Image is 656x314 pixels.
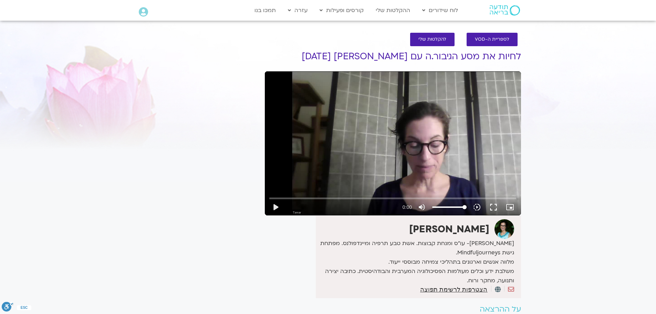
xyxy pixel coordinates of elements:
[251,4,279,17] a: תמכו בנו
[316,4,367,17] a: קורסים ופעילות
[420,286,487,293] a: הצטרפות לרשימת תפוצה
[265,51,521,62] h1: לחיות את מסע הגיבור.ה עם [PERSON_NAME] [DATE]
[475,37,509,42] span: לספריית ה-VOD
[284,4,311,17] a: עזרה
[467,33,518,46] a: לספריית ה-VOD
[372,4,414,17] a: ההקלטות שלי
[409,223,489,236] strong: [PERSON_NAME]
[317,239,514,285] p: [PERSON_NAME]- עו"ס ומנחת קבוצות. אשת טבע תרפיה ומיינדפולנס. מפתחת גישת Mindfuljourneys. מלווה אנ...
[265,305,521,314] h2: על ההרצאה
[494,219,514,239] img: תמר לינצבסקי
[490,5,520,16] img: תודעה בריאה
[419,4,461,17] a: לוח שידורים
[410,33,455,46] a: להקלטות שלי
[418,37,446,42] span: להקלטות שלי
